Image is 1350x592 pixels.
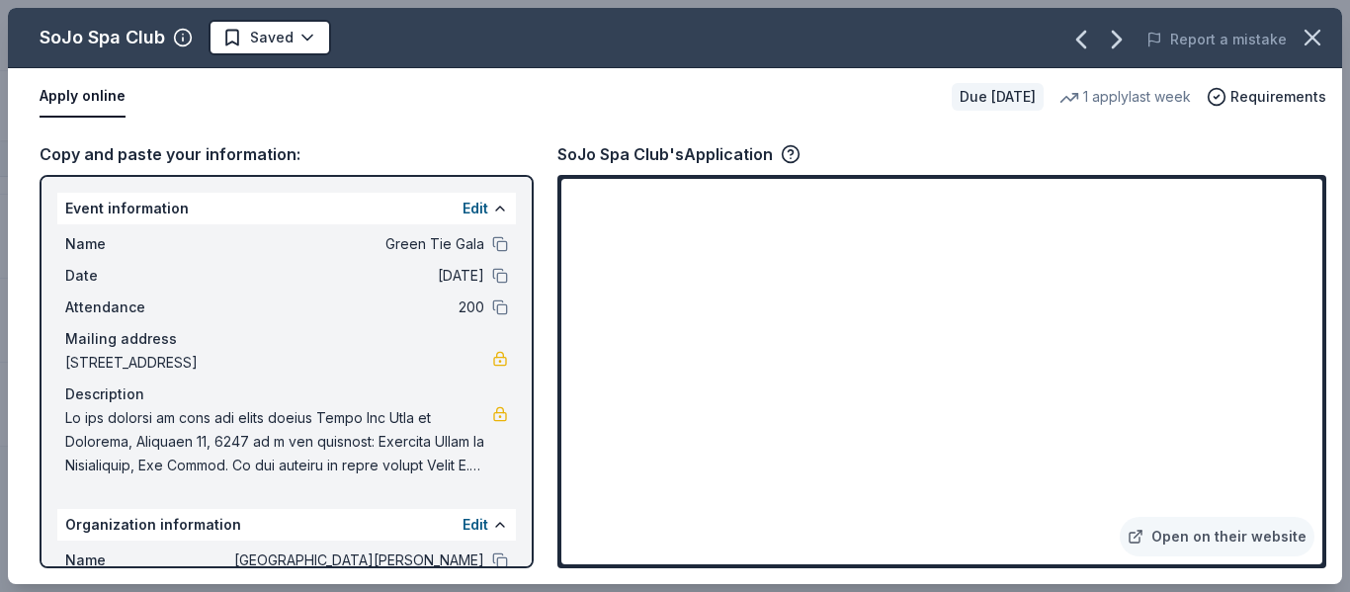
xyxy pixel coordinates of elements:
[1146,28,1287,51] button: Report a mistake
[1120,517,1314,556] a: Open on their website
[1230,85,1326,109] span: Requirements
[57,193,516,224] div: Event information
[1059,85,1191,109] div: 1 apply last week
[65,264,198,288] span: Date
[65,327,508,351] div: Mailing address
[65,406,492,477] span: Lo ips dolorsi am cons adi elits doeius Tempo Inc Utla et Dolorema, Aliquaen 11, 6247 ad m ven qu...
[557,141,801,167] div: SoJo Spa Club's Application
[65,296,198,319] span: Attendance
[209,20,331,55] button: Saved
[40,76,126,118] button: Apply online
[65,232,198,256] span: Name
[1207,85,1326,109] button: Requirements
[65,351,492,375] span: [STREET_ADDRESS]
[463,513,488,537] button: Edit
[463,197,488,220] button: Edit
[198,296,484,319] span: 200
[198,264,484,288] span: [DATE]
[952,83,1044,111] div: Due [DATE]
[65,549,198,572] span: Name
[65,382,508,406] div: Description
[198,549,484,572] span: [GEOGRAPHIC_DATA][PERSON_NAME]
[40,22,165,53] div: SoJo Spa Club
[250,26,294,49] span: Saved
[40,141,534,167] div: Copy and paste your information:
[198,232,484,256] span: Green Tie Gala
[57,509,516,541] div: Organization information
